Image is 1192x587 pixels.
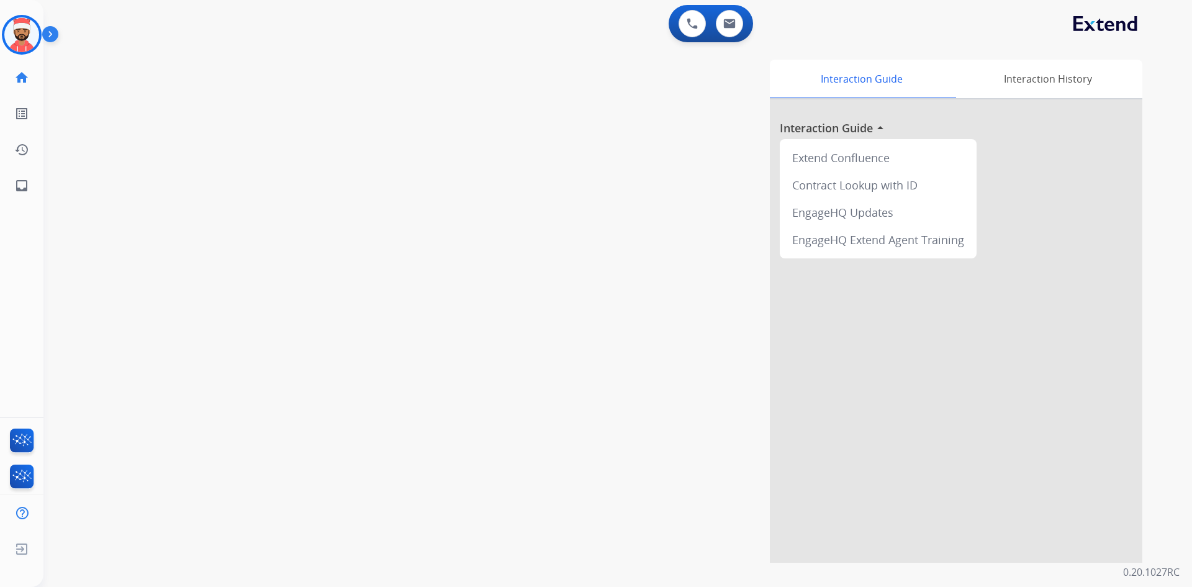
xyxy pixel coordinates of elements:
div: EngageHQ Extend Agent Training [785,226,972,253]
div: Contract Lookup with ID [785,171,972,199]
div: Extend Confluence [785,144,972,171]
div: Interaction History [953,60,1142,98]
mat-icon: inbox [14,178,29,193]
p: 0.20.1027RC [1123,565,1180,580]
mat-icon: list_alt [14,106,29,121]
mat-icon: home [14,70,29,85]
div: EngageHQ Updates [785,199,972,226]
mat-icon: history [14,142,29,157]
img: avatar [4,17,39,52]
div: Interaction Guide [770,60,953,98]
